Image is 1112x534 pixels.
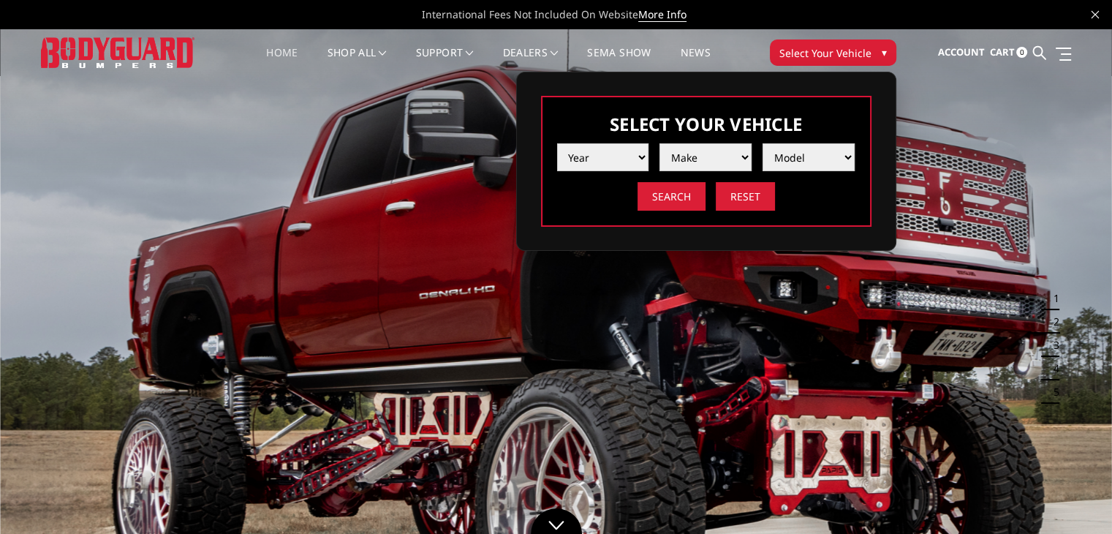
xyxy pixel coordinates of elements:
[1045,310,1059,334] button: 2 of 5
[503,48,559,76] a: Dealers
[659,143,752,171] select: Please select the value from list.
[328,48,387,76] a: shop all
[531,508,582,534] a: Click to Down
[41,37,194,67] img: BODYGUARD BUMPERS
[416,48,474,76] a: Support
[1045,287,1059,310] button: 1 of 5
[770,40,896,66] button: Select Your Vehicle
[989,33,1027,72] a: Cart 0
[1039,464,1112,534] iframe: Chat Widget
[882,45,887,60] span: ▾
[587,48,651,76] a: SEMA Show
[1045,334,1059,357] button: 3 of 5
[638,182,706,211] input: Search
[716,182,775,211] input: Reset
[937,45,984,59] span: Account
[557,143,649,171] select: Please select the value from list.
[779,45,871,61] span: Select Your Vehicle
[638,7,687,22] a: More Info
[1045,357,1059,380] button: 4 of 5
[1016,47,1027,58] span: 0
[266,48,298,76] a: Home
[680,48,710,76] a: News
[989,45,1014,59] span: Cart
[937,33,984,72] a: Account
[557,112,855,136] h3: Select Your Vehicle
[1045,380,1059,404] button: 5 of 5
